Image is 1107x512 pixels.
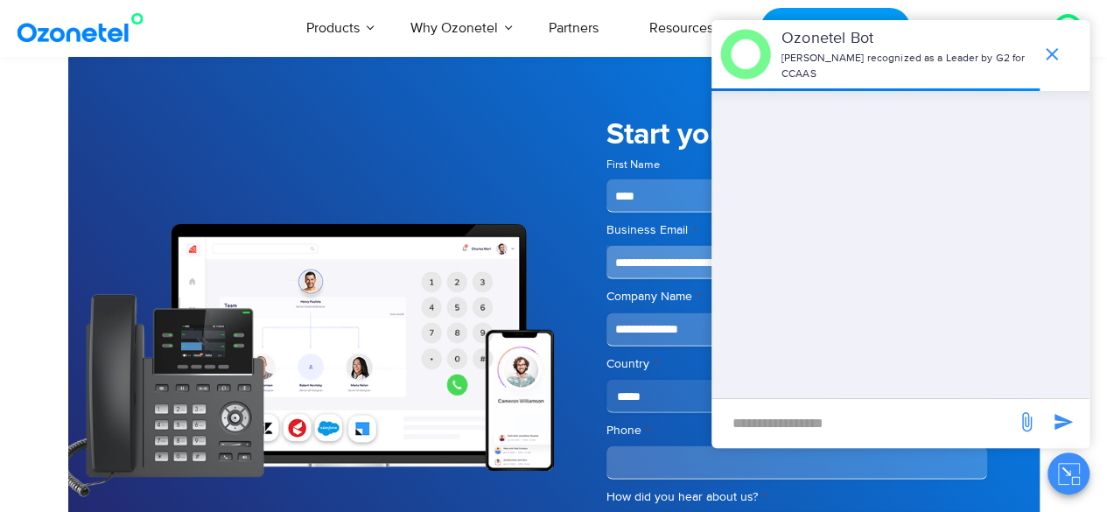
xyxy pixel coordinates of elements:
label: Phone [606,422,987,439]
label: First Name [606,157,792,173]
label: Business Email [606,221,987,239]
span: send message [1009,404,1044,439]
label: How did you hear about us? [606,488,987,506]
a: Request a Demo [760,8,910,49]
span: end chat or minimize [1034,37,1069,72]
label: Company Name [606,288,987,305]
p: [PERSON_NAME] recognized as a Leader by G2 for CCAAS [781,51,1033,82]
span: send message [1046,404,1081,439]
div: new-msg-input [720,408,1007,439]
button: Close chat [1047,452,1089,494]
h5: Start your 7-day free trial [606,120,987,150]
p: Ozonetel Bot [781,27,1033,51]
img: header [720,29,771,80]
label: Country [606,355,987,373]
